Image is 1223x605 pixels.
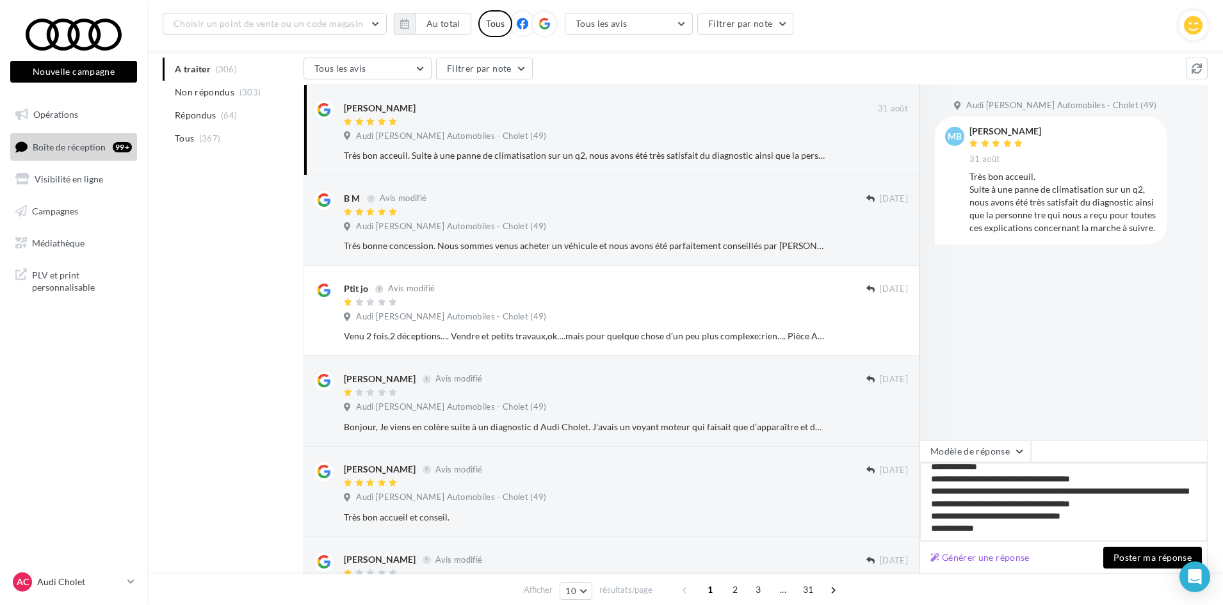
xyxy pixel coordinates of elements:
[356,311,546,323] span: Audi [PERSON_NAME] Automobiles - Cholet (49)
[394,13,471,35] button: Au total
[221,110,237,120] span: (64)
[344,463,416,476] div: [PERSON_NAME]
[919,440,1031,462] button: Modèle de réponse
[314,63,366,74] span: Tous les avis
[880,284,908,295] span: [DATE]
[344,282,368,295] div: Ptit jo
[435,464,482,474] span: Avis modifié
[416,13,471,35] button: Au total
[344,511,825,524] div: Très bon accueil et conseil.
[880,193,908,205] span: [DATE]
[356,492,546,503] span: Audi [PERSON_NAME] Automobiles - Cholet (49)
[199,133,221,143] span: (367)
[435,554,482,565] span: Avis modifié
[8,133,140,161] a: Boîte de réception99+
[8,230,140,257] a: Médiathèque
[478,10,512,37] div: Tous
[380,193,426,204] span: Avis modifié
[32,266,132,294] span: PLV et print personnalisable
[344,373,416,385] div: [PERSON_NAME]
[798,579,819,600] span: 31
[356,131,546,142] span: Audi [PERSON_NAME] Automobiles - Cholet (49)
[966,100,1156,111] span: Audi [PERSON_NAME] Automobiles - Cholet (49)
[33,109,78,120] span: Opérations
[344,149,825,162] div: Très bon acceuil. Suite à une panne de climatisation sur un q2, nous avons été très satisfait du ...
[773,579,793,600] span: ...
[969,154,1000,165] span: 31 août
[10,61,137,83] button: Nouvelle campagne
[1103,547,1202,569] button: Poster ma réponse
[700,579,720,600] span: 1
[35,173,103,184] span: Visibilité en ligne
[560,582,592,600] button: 10
[969,170,1156,234] div: Très bon acceuil. Suite à une panne de climatisation sur un q2, nous avons été très satisfait du ...
[356,401,546,413] span: Audi [PERSON_NAME] Automobiles - Cholet (49)
[37,576,122,588] p: Audi Cholet
[880,465,908,476] span: [DATE]
[175,86,234,99] span: Non répondus
[878,103,908,115] span: 31 août
[8,166,140,193] a: Visibilité en ligne
[8,101,140,128] a: Opérations
[8,261,140,299] a: PLV et print personnalisable
[925,550,1035,565] button: Générer une réponse
[175,109,216,122] span: Répondus
[344,192,360,205] div: B M
[969,127,1041,136] div: [PERSON_NAME]
[163,13,387,35] button: Choisir un point de vente ou un code magasin
[304,58,432,79] button: Tous les avis
[113,142,132,152] div: 99+
[948,130,962,143] span: MB
[344,421,825,433] div: Bonjour, Je viens en colère suite à un diagnostic d Audi Cholet. J’avais un voyant moteur qui fai...
[174,18,363,29] span: Choisir un point de vente ou un code magasin
[748,579,768,600] span: 3
[524,584,553,596] span: Afficher
[344,330,825,343] div: Venu 2 fois,2 déceptions…. Vendre et petits travaux,ok….mais pour quelque chose d’un peu plus com...
[356,221,546,232] span: Audi [PERSON_NAME] Automobiles - Cholet (49)
[599,584,652,596] span: résultats/page
[8,198,140,225] a: Campagnes
[1179,561,1210,592] div: Open Intercom Messenger
[565,13,693,35] button: Tous les avis
[436,58,533,79] button: Filtrer par note
[344,102,416,115] div: [PERSON_NAME]
[344,553,416,566] div: [PERSON_NAME]
[880,374,908,385] span: [DATE]
[33,141,106,152] span: Boîte de réception
[725,579,745,600] span: 2
[880,555,908,567] span: [DATE]
[32,206,78,216] span: Campagnes
[576,18,628,29] span: Tous les avis
[17,576,29,588] span: AC
[10,570,137,594] a: AC Audi Cholet
[344,239,825,252] div: Très bonne concession. Nous sommes venus acheter un véhicule et nous avons été parfaitement conse...
[697,13,794,35] button: Filtrer par note
[388,284,435,294] span: Avis modifié
[175,132,194,145] span: Tous
[32,237,85,248] span: Médiathèque
[565,586,576,596] span: 10
[239,87,261,97] span: (303)
[435,374,482,384] span: Avis modifié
